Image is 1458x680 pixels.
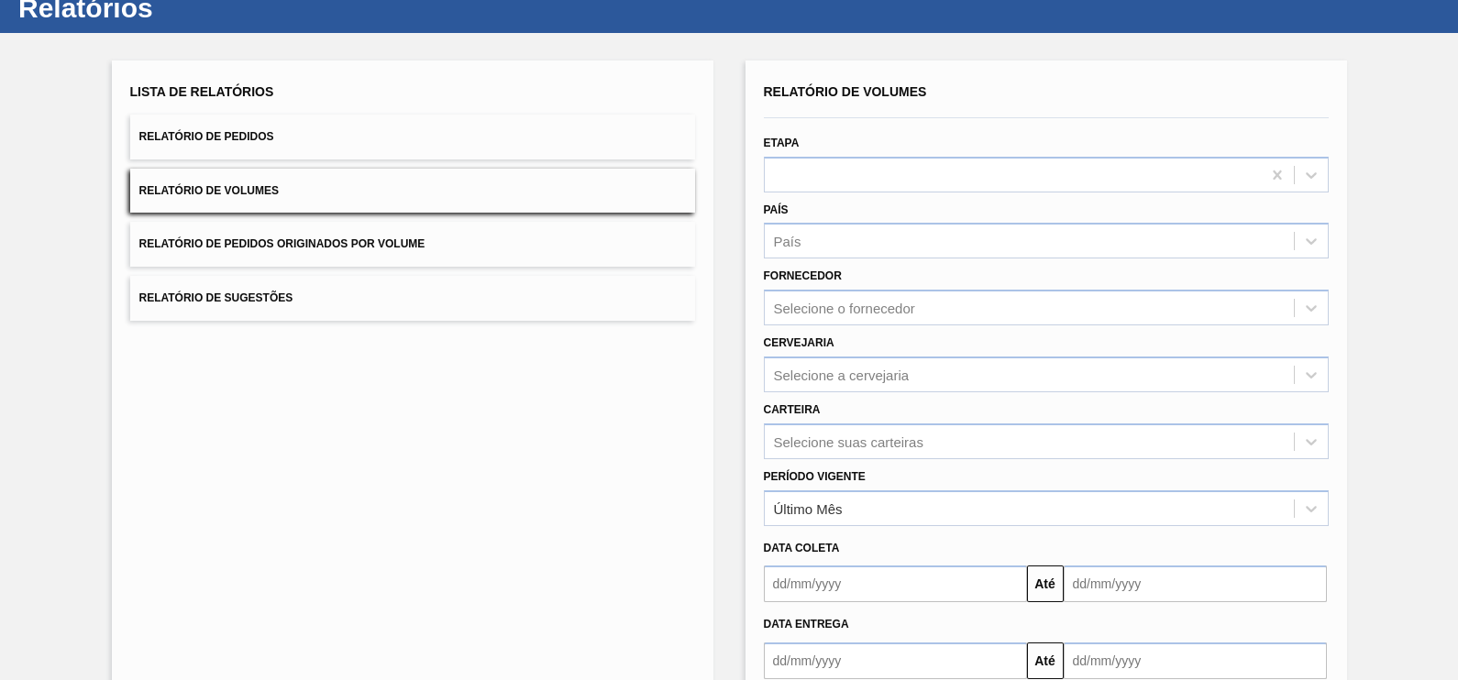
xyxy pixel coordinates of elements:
input: dd/mm/yyyy [764,565,1027,602]
div: Selecione a cervejaria [774,367,910,382]
label: Carteira [764,403,821,416]
label: Período Vigente [764,470,866,483]
div: País [774,234,801,249]
button: Até [1027,565,1064,602]
button: Relatório de Sugestões [130,276,695,321]
button: Relatório de Pedidos [130,115,695,159]
input: dd/mm/yyyy [764,642,1027,679]
label: País [764,203,789,216]
button: Relatório de Volumes [130,169,695,214]
button: Relatório de Pedidos Originados por Volume [130,222,695,267]
span: Relatório de Pedidos Originados por Volume [139,237,425,250]
input: dd/mm/yyyy [1064,565,1327,602]
label: Etapa [764,137,800,149]
div: Último Mês [774,500,843,516]
input: dd/mm/yyyy [1064,642,1327,679]
div: Selecione suas carteiras [774,433,923,449]
label: Cervejaria [764,336,834,349]
label: Fornecedor [764,269,842,282]
button: Até [1027,642,1064,679]
span: Data coleta [764,542,840,554]
span: Lista de Relatórios [130,84,274,99]
span: Relatório de Pedidos [139,130,274,143]
span: Relatório de Volumes [764,84,927,99]
span: Relatório de Sugestões [139,291,293,304]
span: Data Entrega [764,618,849,631]
div: Selecione o fornecedor [774,301,915,316]
span: Relatório de Volumes [139,184,279,197]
